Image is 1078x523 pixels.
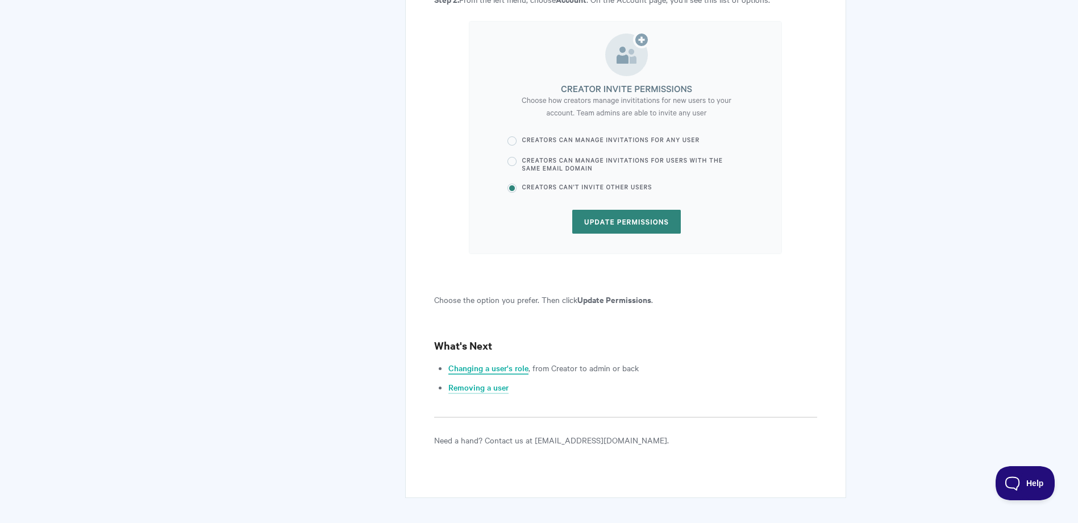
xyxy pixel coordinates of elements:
h3: What's Next [434,338,817,354]
a: Removing a user [448,381,509,394]
iframe: Toggle Customer Support [996,466,1055,500]
img: file-lzLgKAQdl4.png [469,21,782,254]
p: Choose the option you prefer. Then click . [434,293,817,306]
strong: Update Permissions [577,293,651,305]
a: Changing a user's role [448,362,528,375]
li: , from Creator to admin or back [448,361,817,375]
p: Need a hand? Contact us at [EMAIL_ADDRESS][DOMAIN_NAME]. [434,433,817,447]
